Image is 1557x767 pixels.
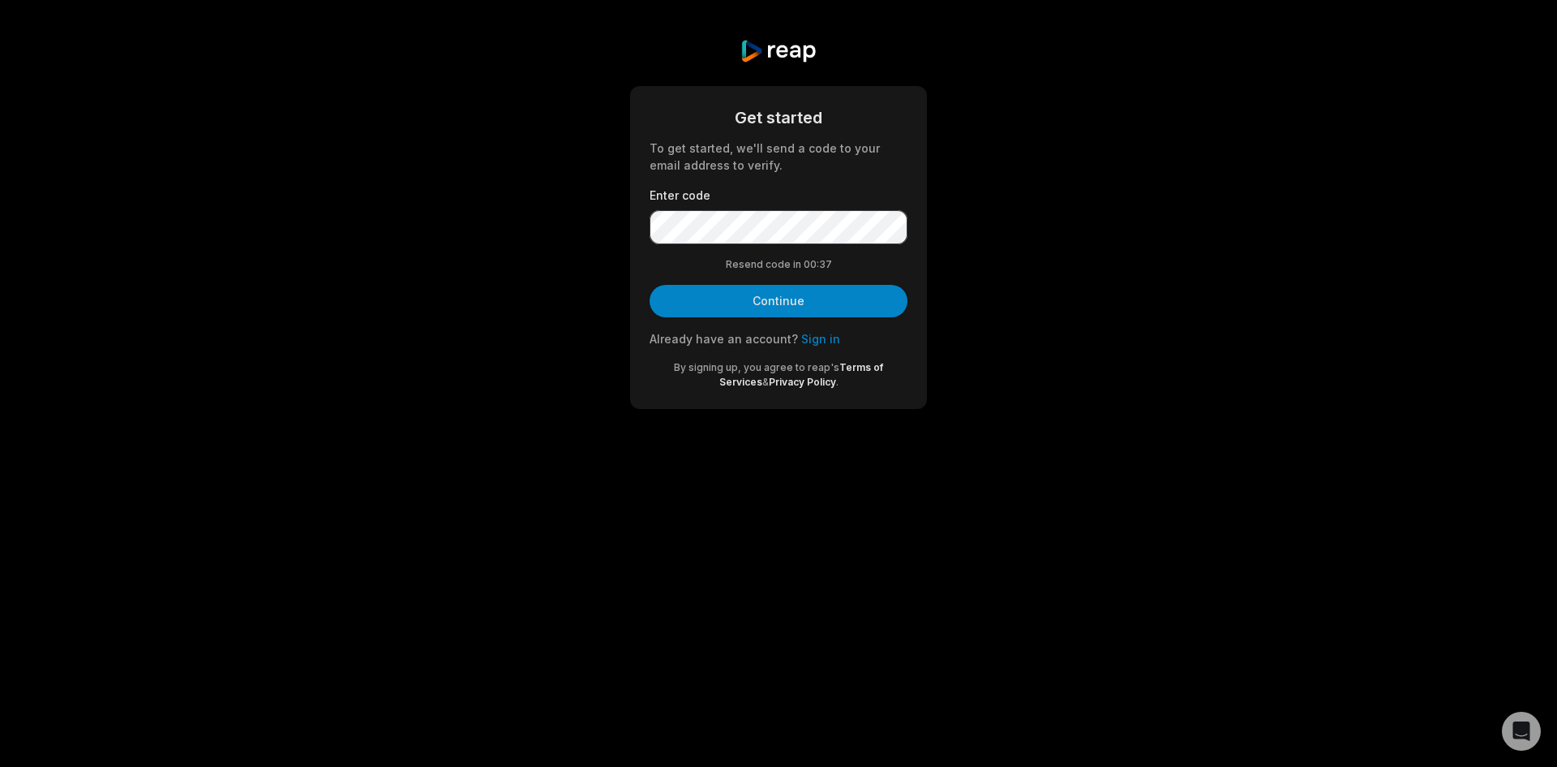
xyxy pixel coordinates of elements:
[740,39,817,63] img: reap
[650,106,907,130] div: Get started
[650,285,907,317] button: Continue
[650,187,907,204] label: Enter code
[650,332,798,346] span: Already have an account?
[674,361,839,373] span: By signing up, you agree to reap's
[819,257,832,272] span: 37
[801,332,840,346] a: Sign in
[1502,712,1541,751] div: Open Intercom Messenger
[769,376,836,388] a: Privacy Policy
[650,257,907,272] div: Resend code in 00:
[762,376,769,388] span: &
[650,140,907,174] div: To get started, we'll send a code to your email address to verify.
[836,376,839,388] span: .
[719,361,884,388] a: Terms of Services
